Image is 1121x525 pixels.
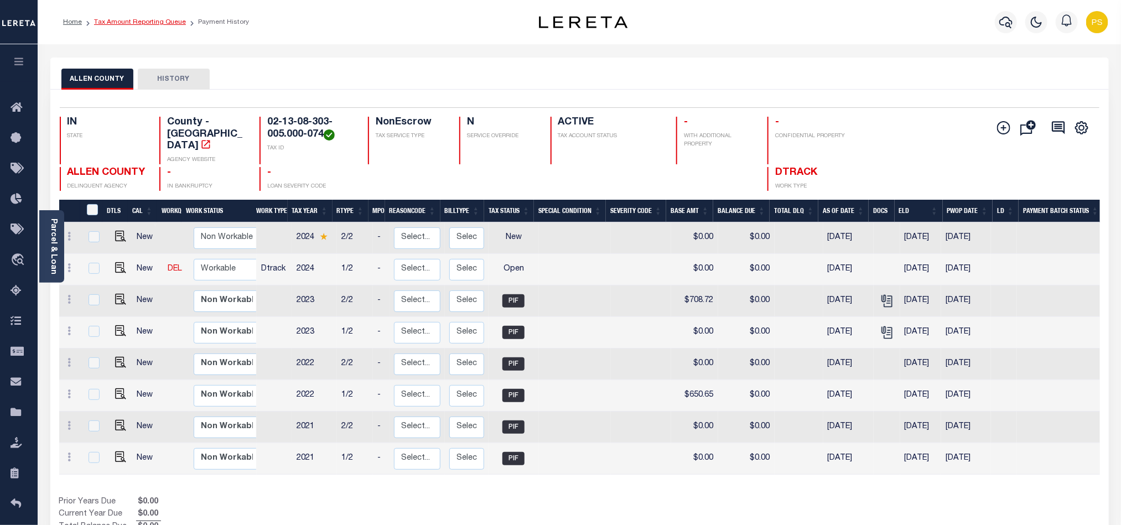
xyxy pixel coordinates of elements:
a: Parcel & Loan [49,219,57,274]
td: Dtrack [257,254,292,285]
th: Total DLQ: activate to sort column ascending [770,200,818,222]
p: TAX SERVICE TYPE [376,132,446,141]
th: PWOP Date: activate to sort column ascending [943,200,993,222]
td: [DATE] [941,412,991,443]
span: - [684,117,688,127]
span: PIF [502,389,525,402]
p: AGENCY WEBSITE [167,156,246,164]
td: - [373,317,390,349]
p: LOAN SEVERITY CODE [267,183,355,191]
span: ALLEN COUNTY [68,168,146,178]
td: 2/2 [337,412,373,443]
span: PIF [502,357,525,371]
td: 2021 [292,412,337,443]
td: New [132,380,163,412]
td: [DATE] [900,285,942,317]
img: logo-dark.svg [539,16,627,28]
a: DEL [168,265,182,273]
th: Work Status [181,200,256,222]
span: - [167,168,171,178]
td: Current Year Due [59,508,136,521]
th: ReasonCode: activate to sort column ascending [385,200,440,222]
td: [DATE] [823,285,874,317]
td: 2/2 [337,349,373,380]
th: WorkQ [157,200,181,222]
td: $708.72 [671,285,718,317]
td: [DATE] [900,254,942,285]
span: PIF [502,420,525,434]
th: Docs [869,200,895,222]
th: Base Amt: activate to sort column ascending [666,200,713,222]
td: 2022 [292,380,337,412]
td: $0.00 [671,254,718,285]
td: [DATE] [941,285,991,317]
td: $0.00 [718,443,775,475]
td: $0.00 [718,285,775,317]
td: [DATE] [823,443,874,475]
th: Severity Code: activate to sort column ascending [606,200,666,222]
h4: County - [GEOGRAPHIC_DATA] [167,117,246,153]
td: New [132,349,163,380]
span: PIF [502,452,525,465]
span: PIF [502,326,525,339]
span: PIF [502,294,525,308]
td: $0.00 [718,349,775,380]
li: Payment History [186,17,249,27]
td: [DATE] [823,222,874,254]
td: 2022 [292,349,337,380]
td: $0.00 [718,317,775,349]
a: Home [63,19,82,25]
h4: ACTIVE [558,117,663,129]
span: $0.00 [136,496,161,508]
th: &nbsp; [80,200,103,222]
td: Open [489,254,538,285]
td: 2023 [292,285,337,317]
td: New [132,222,163,254]
p: CONFIDENTIAL PROPERTY [775,132,854,141]
span: - [267,168,271,178]
td: - [373,349,390,380]
td: New [489,222,538,254]
td: [DATE] [941,349,991,380]
th: MPO [369,200,385,222]
p: IN BANKRUPTCY [167,183,246,191]
p: SERVICE OVERRIDE [467,132,537,141]
th: As of Date: activate to sort column ascending [818,200,869,222]
td: 2023 [292,317,337,349]
td: [DATE] [823,254,874,285]
td: 2021 [292,443,337,475]
td: $0.00 [671,222,718,254]
td: - [373,443,390,475]
td: $650.65 [671,380,718,412]
td: [DATE] [900,380,942,412]
h4: NonEscrow [376,117,446,129]
th: Special Condition: activate to sort column ascending [534,200,606,222]
td: New [132,285,163,317]
td: [DATE] [900,317,942,349]
p: WITH ADDITIONAL PROPERTY [684,132,754,149]
td: Prior Years Due [59,496,136,508]
td: - [373,285,390,317]
h4: 02-13-08-303-005.000-074 [267,117,355,141]
td: 2024 [292,222,337,254]
td: New [132,317,163,349]
p: WORK TYPE [775,183,854,191]
td: $0.00 [718,254,775,285]
th: ELD: activate to sort column ascending [895,200,943,222]
th: LD: activate to sort column ascending [993,200,1019,222]
td: [DATE] [941,380,991,412]
span: DTRACK [775,168,817,178]
td: $0.00 [718,222,775,254]
td: New [132,254,163,285]
h4: IN [68,117,147,129]
td: $0.00 [671,317,718,349]
h4: N [467,117,537,129]
td: $0.00 [718,412,775,443]
th: Tax Status: activate to sort column ascending [484,200,534,222]
td: [DATE] [900,412,942,443]
img: svg+xml;base64,PHN2ZyB4bWxucz0iaHR0cDovL3d3dy53My5vcmcvMjAwMC9zdmciIHBvaW50ZXItZXZlbnRzPSJub25lIi... [1086,11,1108,33]
p: TAX ID [267,144,355,153]
p: STATE [68,132,147,141]
td: - [373,412,390,443]
td: [DATE] [823,380,874,412]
